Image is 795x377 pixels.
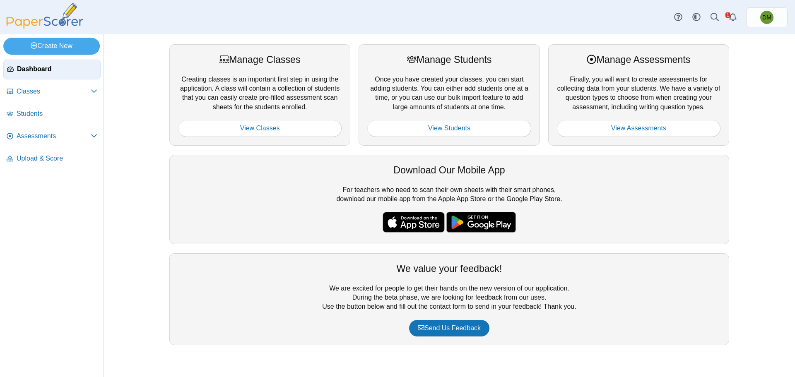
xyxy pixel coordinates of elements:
[17,132,91,141] span: Assessments
[359,44,540,145] div: Once you have created your classes, you can start adding students. You can either add students on...
[3,82,101,102] a: Classes
[3,149,101,169] a: Upload & Score
[3,23,86,30] a: PaperScorer
[548,44,729,145] div: Finally, you will want to create assessments for collecting data from your students. We have a va...
[17,87,91,96] span: Classes
[762,14,771,20] span: Domenic Mariani
[3,3,86,29] img: PaperScorer
[724,8,742,26] a: Alerts
[383,212,445,233] img: apple-store-badge.svg
[178,163,720,177] div: Download Our Mobile App
[760,11,773,24] span: Domenic Mariani
[367,53,531,66] div: Manage Students
[409,320,489,336] a: Send Us Feedback
[17,65,97,74] span: Dashboard
[178,262,720,275] div: We value your feedback!
[3,104,101,124] a: Students
[169,253,729,345] div: We are excited for people to get their hands on the new version of our application. During the be...
[169,155,729,244] div: For teachers who need to scan their own sheets with their smart phones, download our mobile app f...
[418,324,481,331] span: Send Us Feedback
[169,44,350,145] div: Creating classes is an important first step in using the application. A class will contain a coll...
[557,53,720,66] div: Manage Assessments
[178,120,342,137] a: View Classes
[367,120,531,137] a: View Students
[178,53,342,66] div: Manage Classes
[3,127,101,146] a: Assessments
[17,154,97,163] span: Upload & Score
[3,38,100,54] a: Create New
[557,120,720,137] a: View Assessments
[746,7,788,27] a: Domenic Mariani
[17,109,97,118] span: Students
[446,212,516,233] img: google-play-badge.png
[3,60,101,79] a: Dashboard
